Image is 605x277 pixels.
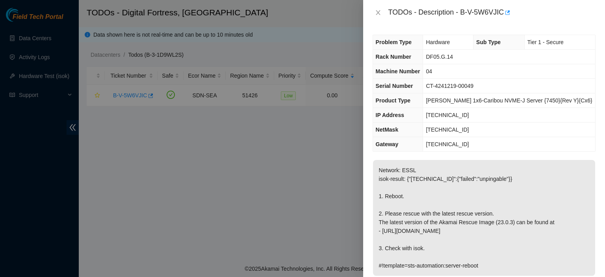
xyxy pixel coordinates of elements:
[426,112,469,118] span: [TECHNICAL_ID]
[388,6,596,19] div: TODOs - Description - B-V-5W6VJIC
[426,68,432,74] span: 04
[426,141,469,147] span: [TECHNICAL_ID]
[376,54,411,60] span: Rack Number
[376,97,410,104] span: Product Type
[527,39,564,45] span: Tier 1 - Secure
[373,9,384,17] button: Close
[426,39,450,45] span: Hardware
[376,83,413,89] span: Serial Number
[426,83,473,89] span: CT-4241219-00049
[376,141,399,147] span: Gateway
[476,39,501,45] span: Sub Type
[426,97,592,104] span: [PERSON_NAME] 1x6-Caribou NVME-J Server {7450}{Rev Y}{Cx6}
[375,9,381,16] span: close
[376,39,412,45] span: Problem Type
[373,160,595,276] p: Network: ESSL isok-result: {"[TECHNICAL_ID]":{"failed":"unpingable"}} 1. Reboot. 2. Please rescue...
[426,54,453,60] span: DF05.G.14
[376,112,404,118] span: IP Address
[376,126,399,133] span: NetMask
[376,68,420,74] span: Machine Number
[426,126,469,133] span: [TECHNICAL_ID]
